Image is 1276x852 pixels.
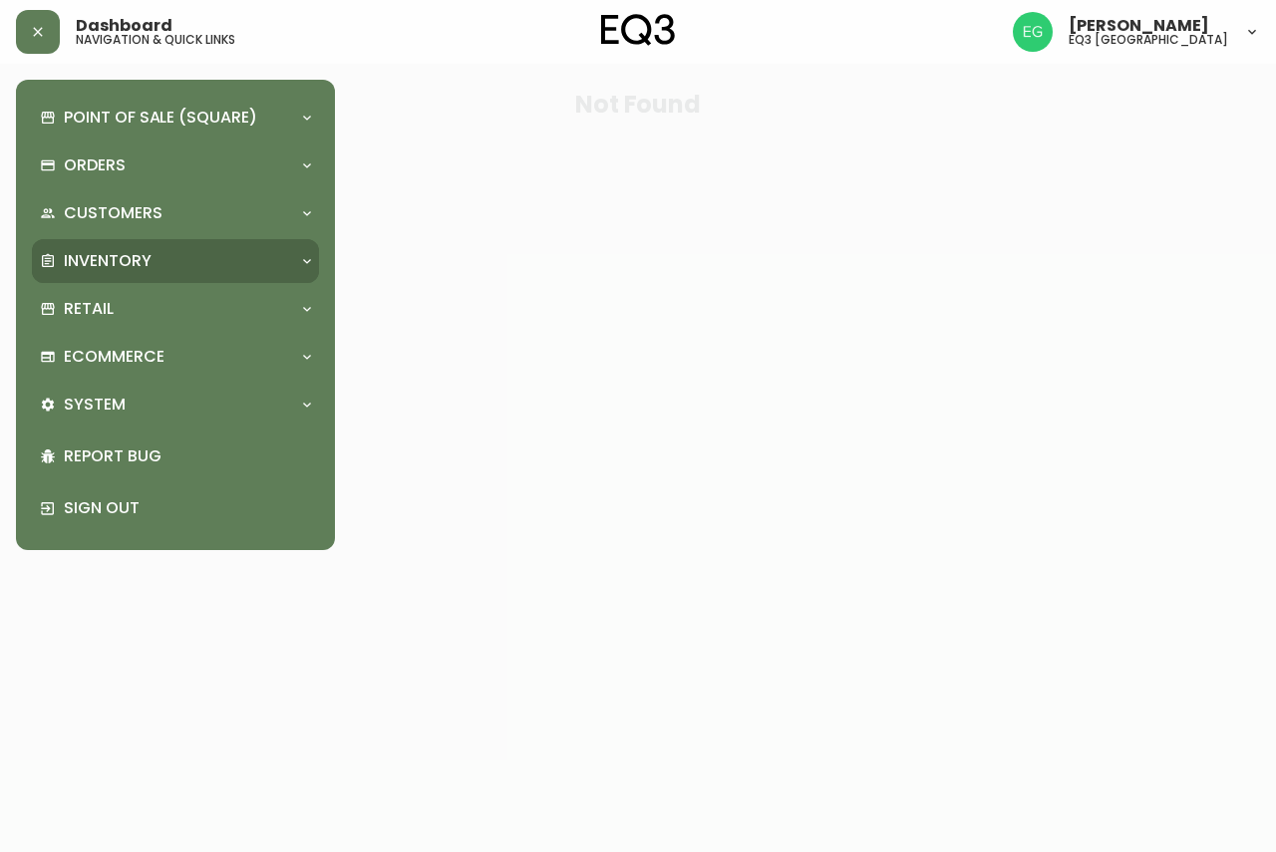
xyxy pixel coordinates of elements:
img: logo [601,14,675,46]
p: Ecommerce [64,346,164,368]
div: Ecommerce [32,335,319,379]
p: Report Bug [64,445,311,467]
div: System [32,383,319,426]
h5: eq3 [GEOGRAPHIC_DATA] [1069,34,1228,46]
p: Point of Sale (Square) [64,107,257,129]
span: Dashboard [76,18,172,34]
div: Retail [32,287,319,331]
div: Point of Sale (Square) [32,96,319,140]
div: Orders [32,143,319,187]
p: Inventory [64,250,152,272]
p: Orders [64,154,126,176]
div: Inventory [32,239,319,283]
p: Sign Out [64,497,311,519]
p: Retail [64,298,114,320]
div: Customers [32,191,319,235]
p: System [64,394,126,416]
div: Sign Out [32,482,319,534]
p: Customers [64,202,162,224]
h5: navigation & quick links [76,34,235,46]
img: db11c1629862fe82d63d0774b1b54d2b [1013,12,1053,52]
span: [PERSON_NAME] [1069,18,1209,34]
div: Report Bug [32,430,319,482]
